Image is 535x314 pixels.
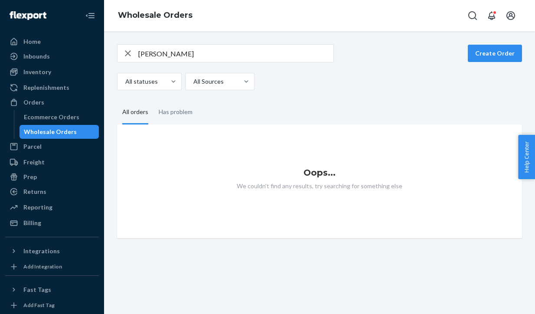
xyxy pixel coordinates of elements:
a: Wholesale Orders [118,10,192,20]
div: Has problem [159,101,192,123]
div: Billing [23,219,41,227]
div: Inbounds [23,52,50,61]
a: Freight [5,155,99,169]
a: Reporting [5,200,99,214]
input: Search orders [138,45,333,62]
div: Integrations [23,247,60,255]
a: Prep [5,170,99,184]
div: Freight [23,158,45,167]
a: Add Fast Tag [5,300,99,311]
a: Billing [5,216,99,230]
div: Parcel [23,142,42,151]
a: Inbounds [5,49,99,63]
a: Orders [5,95,99,109]
button: Fast Tags [5,283,99,297]
p: We couldn't find any results, try searching for something else [117,182,522,190]
a: Replenishments [5,81,99,95]
div: Inventory [23,68,51,76]
div: Add Integration [23,263,62,270]
button: Close Navigation [82,7,99,24]
div: Orders [23,98,44,107]
button: Create Order [468,45,522,62]
button: Integrations [5,244,99,258]
button: Open notifications [483,7,500,24]
div: Add Fast Tag [23,301,55,309]
div: Wholesale Orders [24,128,77,136]
a: Inventory [5,65,99,79]
div: Prep [23,173,37,181]
ol: breadcrumbs [111,3,199,28]
h1: Oops... [117,168,522,177]
a: Ecommerce Orders [20,110,99,124]
a: Returns [5,185,99,199]
a: Wholesale Orders [20,125,99,139]
a: Parcel [5,140,99,154]
div: Home [23,37,41,46]
a: Home [5,35,99,49]
img: Flexport logo [10,11,46,20]
a: Add Integration [5,262,99,272]
button: Open Search Box [464,7,481,24]
button: Open account menu [502,7,519,24]
div: All orders [122,101,148,124]
div: Fast Tags [23,285,51,294]
div: Ecommerce Orders [24,113,79,121]
input: All Sources [192,77,193,86]
div: Returns [23,187,46,196]
div: Replenishments [23,83,69,92]
button: Help Center [518,135,535,179]
div: Reporting [23,203,52,212]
